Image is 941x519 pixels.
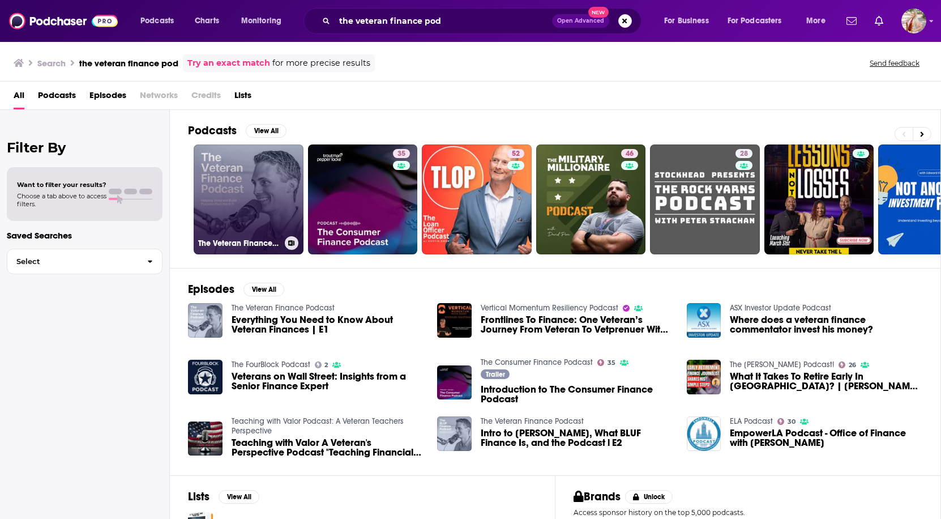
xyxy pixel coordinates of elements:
[481,315,673,334] span: Frontlines To Finance: One Veteran’s Journey From Veteran To Vetprenuer With [PERSON_NAME]
[7,249,162,274] button: Select
[422,144,532,254] a: 52
[233,12,296,30] button: open menu
[481,385,673,404] a: Introduction to The Consumer Finance Podcast
[687,303,721,338] img: Where does a veteran finance commentator invest his money?
[597,359,615,366] a: 35
[481,358,593,367] a: The Consumer Finance Podcast
[198,239,280,248] h3: The Veteran Finance Podcast
[397,148,405,160] span: 35
[788,419,795,424] span: 30
[621,149,638,158] a: 46
[38,86,76,109] a: Podcasts
[664,13,709,29] span: For Business
[232,438,424,457] a: Teaching with Valor A Veteran's Perspective Podcast "Teaching Financial Literacy"
[188,490,259,504] a: ListsView All
[232,360,310,369] a: The FourBlock Podcast
[89,86,126,109] a: Episodes
[730,428,922,448] span: EmpowerLA Podcast - Office of Finance with [PERSON_NAME]
[132,12,189,30] button: open menu
[37,58,66,69] h3: Search
[14,86,24,109] a: All
[79,58,178,69] h3: the veteran finance pod
[188,360,223,394] img: Veterans on Wall Street: Insights from a Senior Finance Expert
[188,303,223,338] img: Everything You Need to Know About Veteran Finances | E1
[574,508,922,517] p: Access sponsor history on the top 5,000 podcasts.
[849,363,856,368] span: 26
[512,148,520,160] span: 52
[17,192,106,208] span: Choose a tab above to access filters.
[188,282,234,296] h2: Episodes
[17,181,106,189] span: Want to filter your results?
[730,372,922,391] span: What It Takes To Retire Early In [GEOGRAPHIC_DATA]? | [PERSON_NAME] Reacts To Veteran Finance Jou...
[9,10,118,32] img: Podchaser - Follow, Share and Rate Podcasts
[798,12,840,30] button: open menu
[481,428,673,448] a: Intro to Erik, What BLUF Finance Is, and the Podcast l E2
[481,428,673,448] span: Intro to [PERSON_NAME], What BLUF Finance Is, and the Podcast l E2
[730,372,922,391] a: What It Takes To Retire Early In Singapore? | Josh Tan Reacts To Veteran Finance Journalist's Ideas!
[246,124,286,138] button: View All
[574,490,621,504] h2: Brands
[232,372,424,391] a: Veterans on Wall Street: Insights from a Senior Finance Expert
[507,149,524,158] a: 52
[393,149,410,158] a: 35
[777,418,795,425] a: 30
[870,11,888,31] a: Show notifications dropdown
[486,371,505,378] span: Trailer
[866,58,923,68] button: Send feedback
[324,363,328,368] span: 2
[650,144,760,254] a: 28
[234,86,251,109] a: Lists
[437,303,472,338] a: Frontlines To Finance: One Veteran’s Journey From Veteran To Vetprenuer With Cory Myres
[308,144,418,254] a: 35
[730,315,922,334] a: Where does a veteran finance commentator invest his money?
[730,416,773,426] a: ELA Podcast
[232,416,404,436] a: Teaching with Valor Podcast: A Veteran Teachers Perspective
[188,490,209,504] h2: Lists
[730,303,831,313] a: ASX Investor Update Podcast
[481,303,618,313] a: Vertical Momentum Resiliency Podcast
[7,230,162,241] p: Saved Searches
[195,13,219,29] span: Charts
[626,148,634,160] span: 46
[842,11,861,31] a: Show notifications dropdown
[7,139,162,156] h2: Filter By
[557,18,604,24] span: Open Advanced
[7,258,138,265] span: Select
[687,360,721,394] img: What It Takes To Retire Early In Singapore? | Josh Tan Reacts To Veteran Finance Journalist's Ideas!
[730,360,834,369] a: The Josh Tan Podcast!
[335,12,552,30] input: Search podcasts, credits, & more...
[588,7,609,18] span: New
[241,13,281,29] span: Monitoring
[140,86,178,109] span: Networks
[437,365,472,400] img: Introduction to The Consumer Finance Podcast
[740,148,748,160] span: 28
[806,13,825,29] span: More
[188,124,237,138] h2: Podcasts
[219,490,259,504] button: View All
[839,361,856,368] a: 26
[656,12,723,30] button: open menu
[272,57,370,70] span: for more precise results
[552,14,609,28] button: Open AdvancedNew
[437,416,472,451] img: Intro to Erik, What BLUF Finance Is, and the Podcast l E2
[687,416,721,451] a: EmpowerLA Podcast - Office of Finance with Claire Bartels
[232,315,424,334] a: Everything You Need to Know About Veteran Finances | E1
[481,416,584,426] a: The Veteran Finance Podcast
[188,422,223,456] img: Teaching with Valor A Veteran's Perspective Podcast "Teaching Financial Literacy"
[188,124,286,138] a: PodcastsView All
[730,428,922,448] a: EmpowerLA Podcast - Office of Finance with Claire Bartels
[608,360,615,365] span: 35
[314,8,652,34] div: Search podcasts, credits, & more...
